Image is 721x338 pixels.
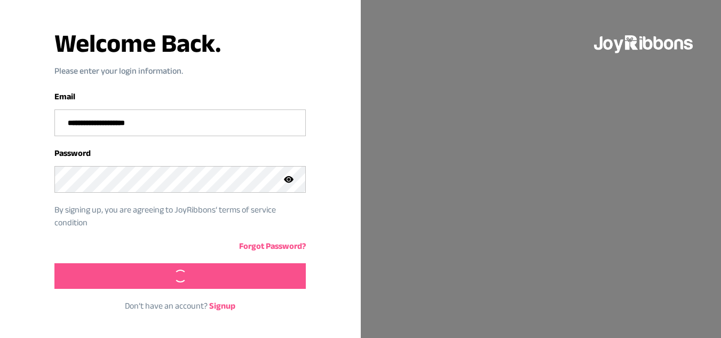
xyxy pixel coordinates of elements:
p: Don‘t have an account? [54,300,306,312]
a: Forgot Password? [239,241,306,250]
h3: Welcome Back. [54,30,306,56]
p: By signing up, you are agreeing to JoyRibbons‘ terms of service condition [54,203,290,229]
p: Please enter your login information. [54,65,306,77]
a: Signup [209,301,235,310]
label: Email [54,92,75,101]
label: Password [54,148,91,158]
img: joyribbons [593,26,695,60]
